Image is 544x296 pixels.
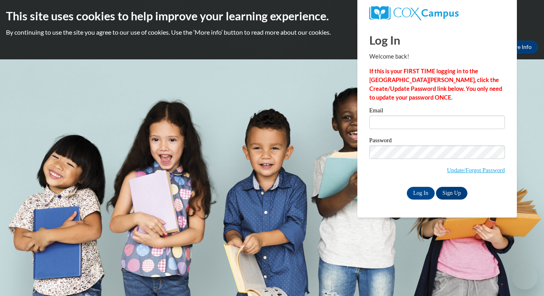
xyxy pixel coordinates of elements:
[369,6,505,20] a: COX Campus
[512,264,538,290] iframe: Button to launch messaging window
[436,187,467,200] a: Sign Up
[369,52,505,61] p: Welcome back!
[6,8,538,24] h2: This site uses cookies to help improve your learning experience.
[369,108,505,116] label: Email
[501,41,538,53] a: More Info
[369,137,505,145] label: Password
[369,68,502,101] strong: If this is your FIRST TIME logging in to the [GEOGRAPHIC_DATA][PERSON_NAME], click the Create/Upd...
[369,6,459,20] img: COX Campus
[447,167,505,173] a: Update/Forgot Password
[369,32,505,48] h1: Log In
[407,187,435,200] input: Log In
[6,28,538,37] p: By continuing to use the site you agree to our use of cookies. Use the ‘More info’ button to read...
